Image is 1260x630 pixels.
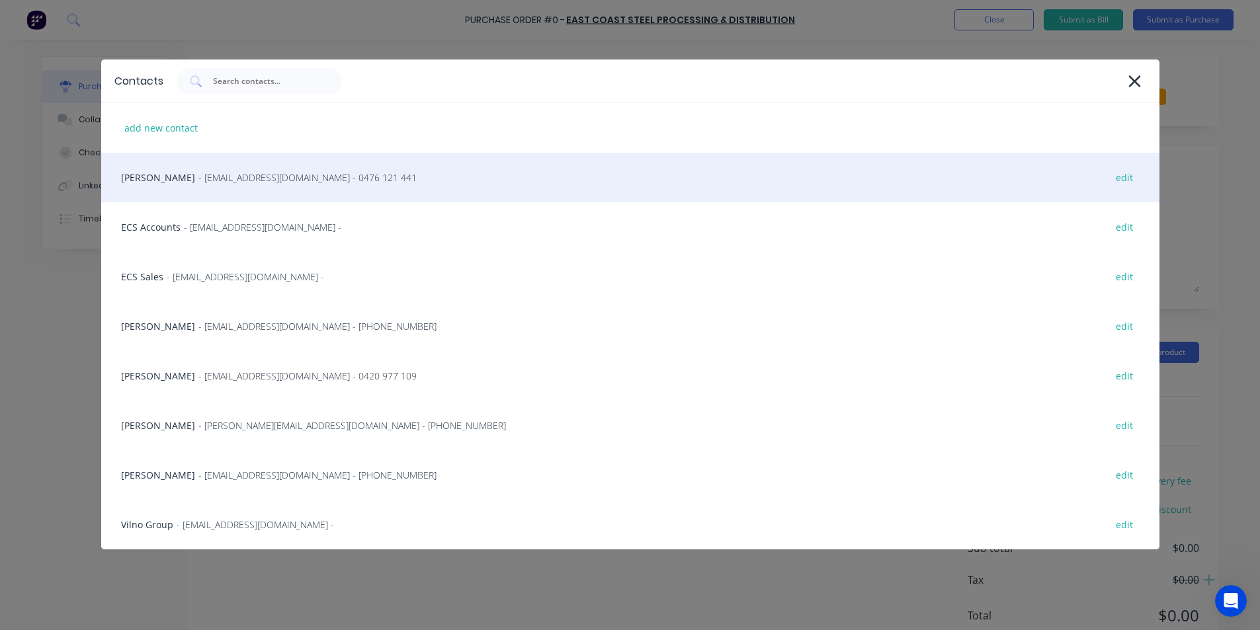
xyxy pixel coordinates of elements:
div: edit [1109,266,1140,287]
span: - [EMAIL_ADDRESS][DOMAIN_NAME] - 0420 977 109 [198,369,417,383]
span: - [EMAIL_ADDRESS][DOMAIN_NAME] - 0476 121 441 [198,171,417,184]
span: - [EMAIL_ADDRESS][DOMAIN_NAME] - [177,518,334,532]
div: [PERSON_NAME] [101,450,1159,500]
span: - [EMAIL_ADDRESS][DOMAIN_NAME] - [184,220,341,234]
div: add new contact [118,118,204,138]
div: [PERSON_NAME] [101,401,1159,450]
div: edit [1109,167,1140,188]
div: edit [1109,217,1140,237]
iframe: Intercom live chat [1215,585,1247,617]
div: edit [1109,465,1140,485]
div: edit [1109,415,1140,436]
div: edit [1109,316,1140,336]
input: Search contacts... [212,75,321,88]
div: [PERSON_NAME] [101,153,1159,202]
span: - [PERSON_NAME][EMAIL_ADDRESS][DOMAIN_NAME] - [PHONE_NUMBER] [198,418,506,432]
div: ECS Sales [101,252,1159,301]
div: ECS Accounts [101,202,1159,252]
div: Contacts [114,73,163,89]
div: [PERSON_NAME] [101,301,1159,351]
div: edit [1109,514,1140,535]
span: - [EMAIL_ADDRESS][DOMAIN_NAME] - [PHONE_NUMBER] [198,468,437,482]
span: - [EMAIL_ADDRESS][DOMAIN_NAME] - [167,270,324,284]
div: [PERSON_NAME] [101,351,1159,401]
div: edit [1109,366,1140,386]
div: Vilno Group [101,500,1159,549]
span: - [EMAIL_ADDRESS][DOMAIN_NAME] - [PHONE_NUMBER] [198,319,437,333]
